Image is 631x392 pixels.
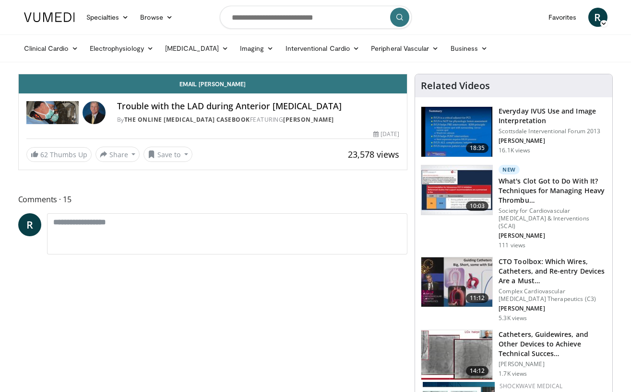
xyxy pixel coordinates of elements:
a: Peripheral Vascular [365,39,444,58]
a: R [588,8,607,27]
p: 16.1K views [499,147,530,154]
a: Interventional Cardio [280,39,366,58]
a: 62 Thumbs Up [26,147,92,162]
p: [PERSON_NAME] [499,232,607,240]
a: Favorites [543,8,583,27]
h3: CTO Toolbox: Which Wires, Catheters, and Re-entry Devices Are a Must… [499,257,607,286]
p: 111 views [499,242,525,249]
p: [PERSON_NAME] [499,137,607,145]
p: [PERSON_NAME] [499,360,607,368]
p: 1.7K views [499,370,527,378]
img: The Online Cardiac Catheterization Casebook [26,101,79,124]
p: Society for Cardiovascular [MEDICAL_DATA] & Interventions (SCAI) [499,207,607,230]
img: 69ae726e-f27f-4496-b005-e28b95c37244.150x105_q85_crop-smart_upscale.jpg [421,257,492,307]
span: 10:03 [466,201,489,211]
span: 14:12 [466,366,489,376]
p: Scottsdale Interventional Forum 2013 [499,127,607,135]
span: Comments 15 [18,193,408,206]
a: Browse [134,8,179,27]
button: Save to [143,147,192,162]
a: 11:12 CTO Toolbox: Which Wires, Catheters, and Re-entry Devices Are a Must… Complex Cardiovascula... [421,257,607,322]
h4: Trouble with the LAD during Anterior [MEDICAL_DATA] [117,101,400,112]
button: Share [95,147,140,162]
div: By FEATURING [117,115,400,124]
a: 14:12 Catheters, Guidewires, and Other Devices to Achieve Technical Succes… [PERSON_NAME] 1.7K views [421,330,607,380]
h3: What's Clot Got to Do With It? Techniques for Managing Heavy Thrombu… [499,176,607,205]
span: 18:35 [466,143,489,153]
a: The Online [MEDICAL_DATA] Casebook [124,115,250,124]
img: 56b29ba8-67ed-45d0-a0e7-5c82857bd955.150x105_q85_crop-smart_upscale.jpg [421,330,492,380]
p: [PERSON_NAME] [499,305,607,312]
img: Avatar [83,101,106,124]
img: 9bafbb38-b40d-4e9d-b4cb-9682372bf72c.150x105_q85_crop-smart_upscale.jpg [421,165,492,215]
h4: Related Videos [421,80,490,92]
a: Specialties [81,8,135,27]
a: 18:35 Everyday IVUS Use and Image Interpretation Scottsdale Interventional Forum 2013 [PERSON_NAM... [421,106,607,157]
a: Imaging [234,39,280,58]
a: Email [PERSON_NAME] [19,74,407,93]
img: VuMedi Logo [24,12,75,22]
a: Business [445,39,494,58]
img: dTBemQywLidgNXR34xMDoxOjA4MTsiGN.150x105_q85_crop-smart_upscale.jpg [421,107,492,157]
a: 10:03 New What's Clot Got to Do With It? Techniques for Managing Heavy Thrombu… Society for Cardi... [421,165,607,249]
input: Search topics, interventions [220,6,412,29]
p: Complex Cardiovascular [MEDICAL_DATA] Therapeutics (C3) [499,288,607,303]
span: 23,578 views [348,149,399,160]
p: 5.3K views [499,314,527,322]
a: Electrophysiology [84,39,159,58]
a: Clinical Cardio [18,39,84,58]
p: New [499,165,520,174]
h3: Catheters, Guidewires, and Other Devices to Achieve Technical Succes… [499,330,607,358]
a: [MEDICAL_DATA] [159,39,234,58]
a: [PERSON_NAME] [283,115,334,124]
h3: Everyday IVUS Use and Image Interpretation [499,106,607,126]
a: R [18,213,41,236]
span: 11:12 [466,293,489,303]
span: 62 [40,150,48,159]
a: Shockwave Medical [500,382,562,390]
div: [DATE] [373,130,399,138]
